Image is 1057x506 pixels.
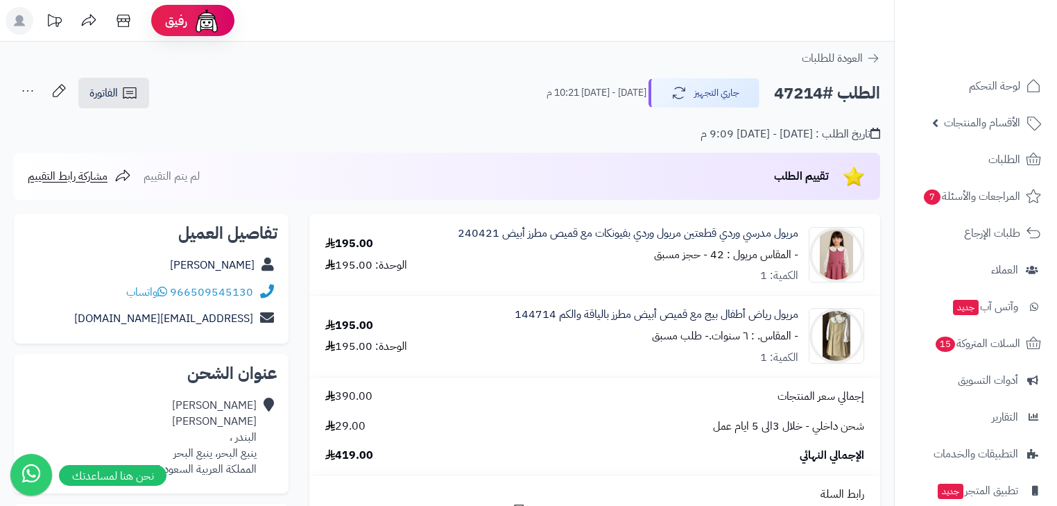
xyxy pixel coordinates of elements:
[903,364,1049,397] a: أدوات التسويق
[777,389,864,405] span: إجمالي سعر المنتجات
[28,168,108,185] span: مشاركة رابط التقييم
[654,246,798,263] small: - المقاس مريول : 42 - حجز مسبق
[165,12,187,29] span: رفيق
[126,284,167,301] a: واتساب
[774,79,880,108] h2: الطلب #47214
[315,487,875,503] div: رابط السلة
[964,224,1020,243] span: طلبات الإرجاع
[992,407,1018,427] span: التقارير
[774,168,829,185] span: تقييم الطلب
[648,78,759,108] button: جاري التجهيز
[934,334,1020,353] span: السلات المتروكة
[78,78,149,108] a: الفاتورة
[903,143,1049,176] a: الطلبات
[325,389,372,405] span: 390.00
[325,419,366,435] span: 29.00
[809,227,863,282] img: 1752852067-1000412619-90x90.jpg
[903,253,1049,287] a: العملاء
[325,236,373,252] div: 195.00
[809,308,863,364] img: 1753774187-IMG_1979-90x90.jpeg
[144,168,200,185] span: لم يتم التقييم
[936,481,1018,500] span: تطبيق المتجر
[74,310,253,327] a: [EMAIL_ADDRESS][DOMAIN_NAME]
[760,268,798,284] div: الكمية: 1
[903,400,1049,434] a: التقارير
[903,290,1049,323] a: وآتس آبجديد
[800,448,864,464] span: الإجمالي النهائي
[325,339,407,355] div: الوحدة: 195.00
[760,350,798,366] div: الكمية: 1
[944,113,1020,133] span: الأقسام والمنتجات
[325,318,373,334] div: 195.00
[652,328,798,344] small: - المقاس. : ٦ سنوات.- طلب مسبق
[936,337,955,352] span: 15
[952,297,1018,317] span: وآتس آب
[170,257,255,273] a: [PERSON_NAME]
[988,150,1020,169] span: الطلبات
[903,180,1049,213] a: المراجعات والأسئلة7
[193,7,221,35] img: ai-face.png
[28,168,131,185] a: مشاركة رابط التقييم
[37,7,71,38] a: تحديثات المنصة
[547,86,646,100] small: [DATE] - [DATE] 10:21 م
[934,444,1018,464] span: التطبيقات والخدمات
[458,226,798,242] a: مريول مدرسي وردي قطعتين مريول وردي بفيونكات مع قميص مطرز أبيض 240421
[938,484,963,499] span: جديد
[903,437,1049,471] a: التطبيقات والخدمات
[991,260,1018,280] span: العملاء
[325,258,407,273] div: الوحدة: 195.00
[922,187,1020,206] span: المراجعات والأسئلة
[89,85,118,101] span: الفاتورة
[155,398,257,477] div: [PERSON_NAME] [PERSON_NAME] البندر ، ينبع البحر، ينبع البحر المملكة العربية السعودية
[969,76,1020,96] span: لوحة التحكم
[903,69,1049,103] a: لوحة التحكم
[802,50,863,67] span: العودة للطلبات
[958,371,1018,390] span: أدوات التسويق
[924,189,940,205] span: 7
[903,217,1049,250] a: طلبات الإرجاع
[325,448,373,464] span: 419.00
[903,327,1049,360] a: السلات المتروكة15
[170,284,253,301] a: 966509545130
[25,365,277,382] h2: عنوان الشحن
[953,300,979,315] span: جديد
[515,307,798,323] a: مريول رياض أطفال بيج مع قميص أبيض مطرز بالياقة والكم 144714
[802,50,880,67] a: العودة للطلبات
[25,225,277,242] h2: تفاصيل العميل
[701,126,880,142] div: تاريخ الطلب : [DATE] - [DATE] 9:09 م
[713,419,864,435] span: شحن داخلي - خلال 3الى 5 ايام عمل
